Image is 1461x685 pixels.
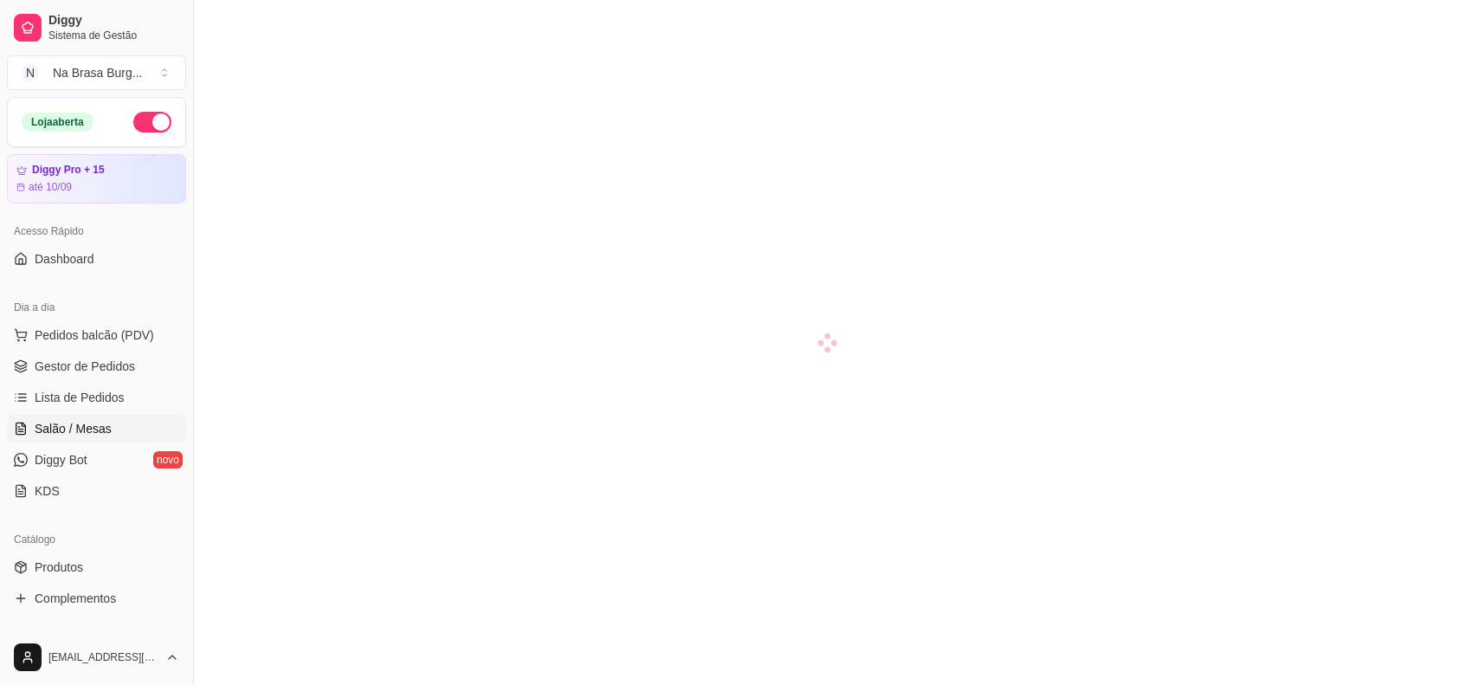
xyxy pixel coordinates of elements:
span: Gestor de Pedidos [35,358,135,375]
article: Diggy Pro + 15 [32,164,105,177]
a: Diggy Pro + 15até 10/09 [7,154,186,204]
a: Lista de Pedidos [7,384,186,411]
div: Catálogo [7,526,186,553]
button: [EMAIL_ADDRESS][DOMAIN_NAME] [7,637,186,678]
span: Complementos [35,590,116,607]
span: [EMAIL_ADDRESS][DOMAIN_NAME] [48,650,158,664]
span: Diggy [48,13,179,29]
span: Lista de Pedidos [35,389,125,406]
div: Acesso Rápido [7,217,186,245]
button: Pedidos balcão (PDV) [7,321,186,349]
div: Dia a dia [7,294,186,321]
span: Diggy Bot [35,451,87,469]
span: KDS [35,482,60,500]
a: Produtos [7,553,186,581]
button: Select a team [7,55,186,90]
span: Salão / Mesas [35,420,112,437]
a: Salão / Mesas [7,415,186,443]
div: Loja aberta [22,113,93,132]
a: Complementos [7,585,186,612]
a: Dashboard [7,245,186,273]
span: Produtos [35,559,83,576]
a: KDS [7,477,186,505]
a: Diggy Botnovo [7,446,186,474]
span: Dashboard [35,250,94,268]
button: Alterar Status [133,112,171,132]
div: Na Brasa Burg ... [53,64,143,81]
span: Pedidos balcão (PDV) [35,326,154,344]
span: Sistema de Gestão [48,29,179,42]
span: N [22,64,39,81]
a: Gestor de Pedidos [7,352,186,380]
a: DiggySistema de Gestão [7,7,186,48]
article: até 10/09 [29,180,72,194]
